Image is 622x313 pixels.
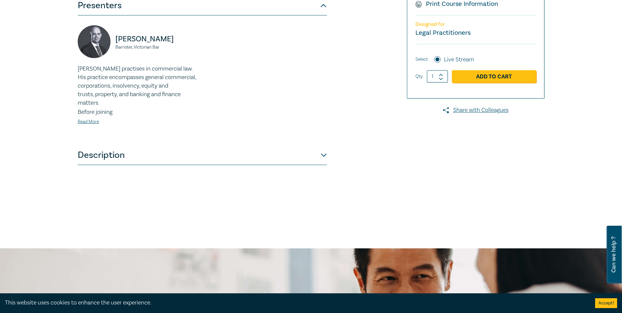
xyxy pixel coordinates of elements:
[115,45,198,50] small: Barrister, Victorian Bar
[78,25,110,58] img: https://s3.ap-southeast-2.amazonaws.com/leo-cussen-store-production-content/Contacts/Sergio%20Fre...
[78,145,327,165] button: Description
[415,29,471,37] small: Legal Practitioners
[452,70,536,83] a: Add to Cart
[78,119,99,125] a: Read More
[5,299,585,307] div: This website uses cookies to enhance the user experience.
[415,56,429,63] span: Select:
[595,298,617,308] button: Accept cookies
[427,70,448,83] input: 1
[415,21,536,28] p: Designed for
[415,73,423,80] label: Qty
[407,106,545,115] a: Share with Colleagues
[611,230,617,280] span: Can we help ?
[78,108,198,116] p: Before joining
[78,65,198,107] p: [PERSON_NAME] practises in commercial law. His practice encompasses general commercial, corporati...
[115,34,198,44] p: [PERSON_NAME]
[444,55,474,64] label: Live Stream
